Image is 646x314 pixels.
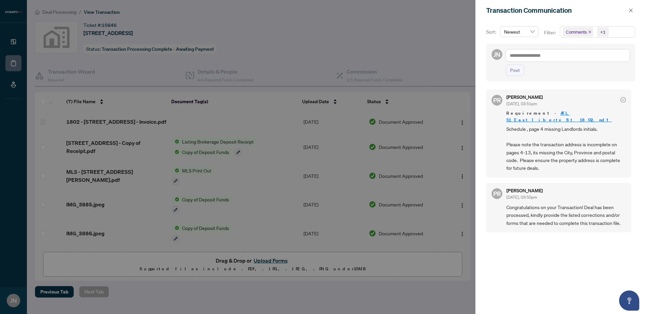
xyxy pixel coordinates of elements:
[506,101,537,106] span: [DATE], 03:51pm
[493,189,501,198] span: PR
[620,97,626,103] span: check-circle
[506,203,626,227] span: Congratulations on your Transaction! Deal has been processed, kindly provide the listed correctio...
[566,29,587,35] span: Comments
[563,27,593,37] span: Comments
[506,195,537,200] span: [DATE], 03:50pm
[506,95,543,100] h5: [PERSON_NAME]
[486,28,497,36] p: Sort:
[506,65,524,76] button: Post
[494,50,500,59] span: JN
[486,5,626,15] div: Transaction Communication
[588,30,591,34] span: close
[506,125,626,172] span: Schedule , page 4 missing Landlords initials. Please note the transaction address is incomplete o...
[544,29,557,36] p: Filter:
[493,95,501,105] span: PR
[506,188,543,193] h5: [PERSON_NAME]
[506,110,626,123] span: Requirement -
[619,290,639,311] button: Open asap
[504,27,535,37] span: Newest
[629,8,633,13] span: close
[600,29,606,35] div: +1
